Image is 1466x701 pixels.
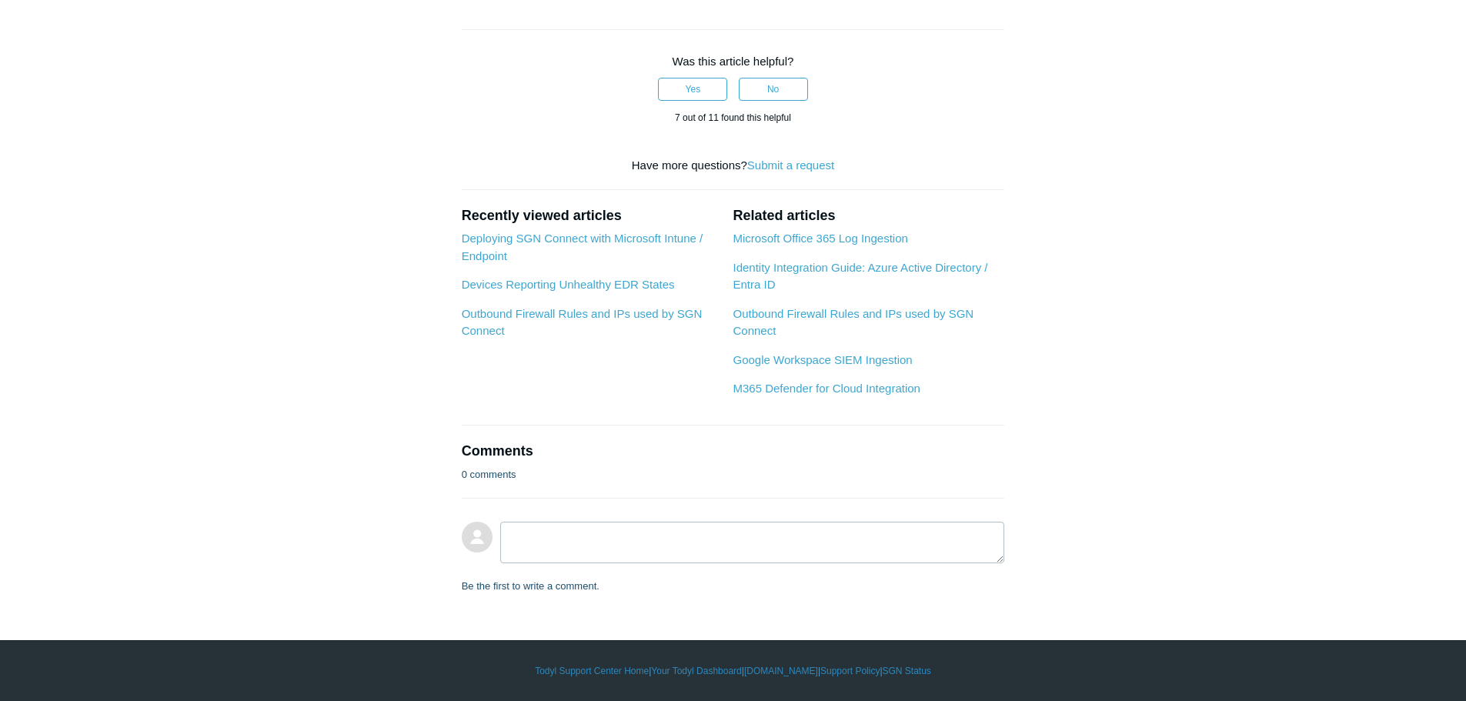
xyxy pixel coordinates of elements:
[462,232,703,262] a: Deploying SGN Connect with Microsoft Intune / Endpoint
[739,78,808,101] button: This article was not helpful
[500,522,1005,563] textarea: Add your comment
[733,232,907,245] a: Microsoft Office 365 Log Ingestion
[673,55,794,68] span: Was this article helpful?
[820,664,880,678] a: Support Policy
[462,307,703,338] a: Outbound Firewall Rules and IPs used by SGN Connect
[462,441,1005,462] h2: Comments
[651,664,741,678] a: Your Todyl Dashboard
[733,382,920,395] a: M365 Defender for Cloud Integration
[744,664,818,678] a: [DOMAIN_NAME]
[733,353,912,366] a: Google Workspace SIEM Ingestion
[675,112,791,123] span: 7 out of 11 found this helpful
[747,159,834,172] a: Submit a request
[535,664,649,678] a: Todyl Support Center Home
[287,664,1180,678] div: | | | |
[462,205,718,226] h2: Recently viewed articles
[733,261,987,292] a: Identity Integration Guide: Azure Active Directory / Entra ID
[462,157,1005,175] div: Have more questions?
[733,205,1004,226] h2: Related articles
[733,307,973,338] a: Outbound Firewall Rules and IPs used by SGN Connect
[462,278,675,291] a: Devices Reporting Unhealthy EDR States
[462,579,599,594] p: Be the first to write a comment.
[658,78,727,101] button: This article was helpful
[462,467,516,482] p: 0 comments
[883,664,931,678] a: SGN Status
